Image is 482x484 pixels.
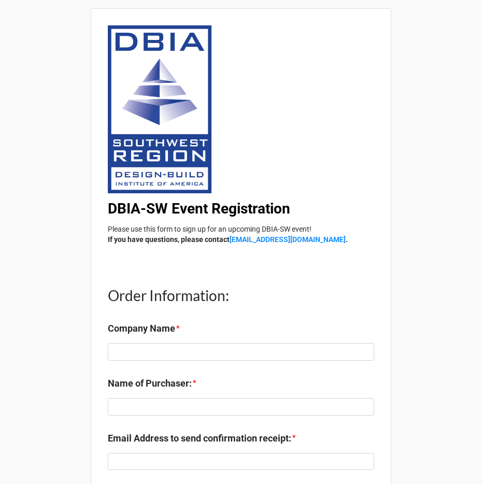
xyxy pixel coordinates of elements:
[230,235,346,244] a: [EMAIL_ADDRESS][DOMAIN_NAME]
[108,286,374,305] h1: Order Information:
[108,25,211,193] img: DrGSiuMhfs%2FDBIA-Logos-Region-SW-RGB.png
[108,376,192,391] label: Name of Purchaser:
[108,235,348,244] strong: If you have questions, please contact .
[108,431,291,446] label: Email Address to send confirmation receipt:
[108,321,175,336] label: Company Name
[108,200,290,217] b: DBIA-SW Event Registration
[108,224,374,245] p: Please use this form to sign up for an upcoming DBIA-SW event!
